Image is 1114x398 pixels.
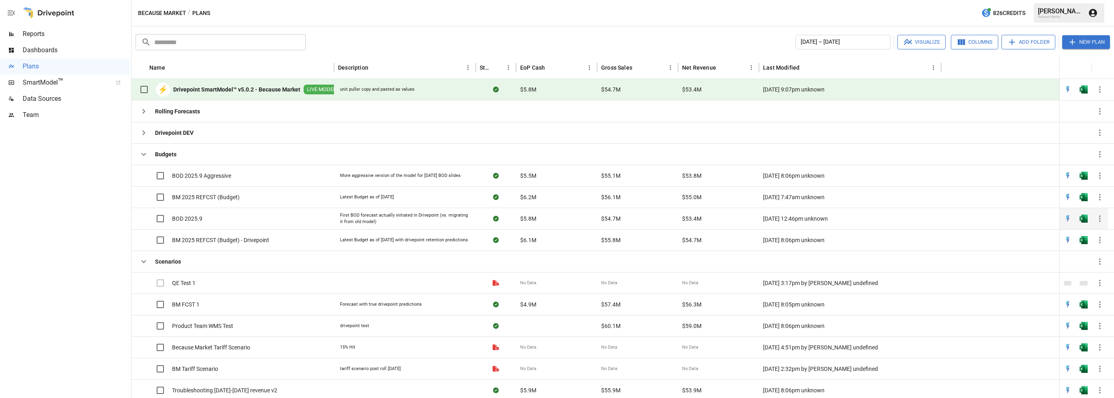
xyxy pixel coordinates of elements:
[1064,236,1072,244] img: quick-edit-flash.b8aec18c.svg
[1064,343,1072,351] img: quick-edit-flash.b8aec18c.svg
[340,172,461,179] div: More aggressive version of the model for [DATE] BOD slides
[172,236,269,244] span: BM 2025 REFCST (Budget) - Drivepoint
[978,6,1029,21] button: 826Credits
[520,280,536,286] span: No Data
[601,280,617,286] span: No Data
[759,165,941,186] div: [DATE] 8:06pm unknown
[682,322,702,330] span: $59.0M
[23,29,130,39] span: Reports
[1064,322,1072,330] div: Open in Quick Edit
[759,186,941,208] div: [DATE] 7:47am unknown
[493,322,499,330] div: Sync complete
[601,172,621,180] span: $55.1M
[520,193,536,201] span: $6.2M
[601,64,632,71] div: Gross Sales
[682,64,716,71] div: Net Revenue
[520,386,536,394] span: $5.9M
[763,64,799,71] div: Last Modified
[23,45,130,55] span: Dashboards
[493,343,499,351] div: File is not a valid Drivepoint model
[1064,300,1072,309] div: Open in Quick Edit
[493,386,499,394] div: Sync complete
[601,215,621,223] span: $54.7M
[682,85,702,94] span: $53.4M
[759,229,941,251] div: [DATE] 8:06pm unknown
[340,366,401,372] div: tariff scenario post roll [DATE]
[682,366,698,372] span: No Data
[584,62,595,73] button: EoP Cash column menu
[928,62,939,73] button: Last Modified column menu
[1064,236,1072,244] div: Open in Quick Edit
[601,366,617,372] span: No Data
[172,386,277,394] span: Troubleshooting [DATE]-[DATE] revenue v2
[601,322,621,330] span: $60.1M
[1080,172,1088,180] img: excel-icon.76473adf.svg
[759,315,941,336] div: [DATE] 8:06pm unknown
[1064,343,1072,351] div: Open in Quick Edit
[1080,365,1088,373] img: excel-icon.76473adf.svg
[951,35,998,49] button: Columns
[1080,300,1088,309] div: Open in Excel
[759,358,941,379] div: [DATE] 2:32pm by [PERSON_NAME] undefined
[800,62,812,73] button: Sort
[23,110,130,120] span: Team
[759,79,941,100] div: [DATE] 9:07pm unknown
[1080,343,1088,351] div: Open in Excel
[138,8,186,18] button: Because Market
[1080,215,1088,223] div: Open in Excel
[633,62,644,73] button: Sort
[546,62,557,73] button: Sort
[520,236,536,244] span: $6.1M
[340,194,394,200] div: Latest Budget as of [DATE]
[759,272,941,294] div: [DATE] 3:17pm by [PERSON_NAME] undefined
[1080,193,1088,201] img: excel-icon.76473adf.svg
[1064,172,1072,180] div: Open in Quick Edit
[682,215,702,223] span: $53.4M
[493,300,499,309] div: Sync complete
[155,258,181,266] b: Scenarios
[1064,172,1072,180] img: quick-edit-flash.b8aec18c.svg
[1080,236,1088,244] div: Open in Excel
[601,236,621,244] span: $55.8M
[172,215,202,223] span: BOD 2025.9
[520,344,536,351] span: No Data
[682,236,702,244] span: $54.7M
[172,279,196,287] span: QE Test 1
[746,62,757,73] button: Net Revenue column menu
[1064,365,1072,373] img: quick-edit-flash.b8aec18c.svg
[1080,386,1088,394] img: excel-icon.76473adf.svg
[601,344,617,351] span: No Data
[493,193,499,201] div: Sync complete
[340,212,470,225] div: First BOD forecast actually initiated in Drivepoint (vs. migrating it from old model)
[493,85,499,94] div: Sync complete
[1064,215,1072,223] div: Open in Quick Edit
[166,62,177,73] button: Sort
[340,86,415,93] div: unit puller copy and pasted as values
[58,77,64,87] span: ™
[1064,322,1072,330] img: quick-edit-flash.b8aec18c.svg
[1080,236,1088,244] img: excel-icon.76473adf.svg
[1038,15,1083,19] div: Because Market
[1064,85,1072,94] img: quick-edit-flash.b8aec18c.svg
[601,300,621,309] span: $57.4M
[1064,365,1072,373] div: Open in Quick Edit
[520,85,536,94] span: $5.8M
[23,94,130,104] span: Data Sources
[1038,7,1083,15] div: [PERSON_NAME]
[1064,215,1072,223] img: quick-edit-flash.b8aec18c.svg
[304,86,339,94] span: LIVE MODEL
[369,62,381,73] button: Sort
[795,35,891,49] button: [DATE] – [DATE]
[520,300,536,309] span: $4.9M
[759,208,941,229] div: [DATE] 12:46pm unknown
[601,85,621,94] span: $54.7M
[493,172,499,180] div: Sync complete
[1080,85,1088,94] img: excel-icon.76473adf.svg
[1062,35,1110,49] button: New Plan
[520,172,536,180] span: $5.5M
[172,172,231,180] span: BOD 2025.9 Aggressive
[1080,193,1088,201] div: Open in Excel
[173,85,300,94] b: Drivepoint SmartModel™ v5.0.2 - Because Market
[1097,62,1108,73] button: Sort
[155,150,176,158] b: Budgets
